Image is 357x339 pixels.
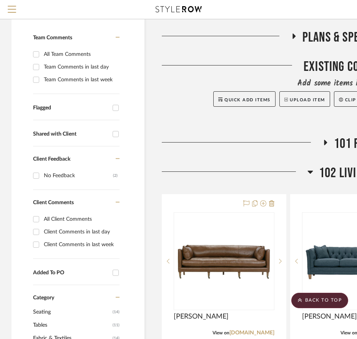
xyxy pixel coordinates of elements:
span: Team Comments [33,35,72,40]
scroll-to-top-button: BACK TO TOP [291,293,348,308]
button: Upload Item [279,91,330,107]
button: Quick Add Items [213,91,276,107]
span: Seating [33,305,111,319]
div: Added To PO [33,270,109,276]
span: Client Feedback [33,156,70,162]
img: Madeline [176,213,272,309]
span: Category [33,295,54,301]
div: Shared with Client [33,131,109,138]
div: Flagged [33,105,109,111]
div: Client Comments in last day [44,226,118,238]
div: Team Comments in last week [44,74,118,86]
div: No Feedback [44,169,113,182]
span: Quick Add Items [224,98,271,102]
div: Client Comments in last week [44,238,118,251]
span: (11) [113,319,120,331]
span: [PERSON_NAME] [174,312,229,321]
div: (2) [113,169,118,182]
span: View on [213,331,229,335]
div: All Team Comments [44,48,118,60]
div: All Client Comments [44,213,118,225]
span: Client Comments [33,200,74,205]
div: Team Comments in last day [44,61,118,73]
span: [PERSON_NAME] [302,312,357,321]
span: (14) [113,306,120,318]
span: Tables [33,319,111,332]
a: [DOMAIN_NAME] [229,330,274,336]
